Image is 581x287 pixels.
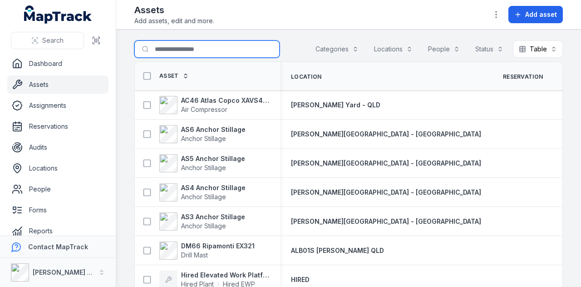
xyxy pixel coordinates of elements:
[159,242,255,260] a: DM66 Ripamonti EX321Drill Mast
[181,251,208,259] span: Drill Mast
[159,212,245,231] a: AS3 Anchor StillageAnchor Stillage
[181,154,245,163] strong: AS5 Anchor Stillage
[159,183,246,201] a: AS4 Anchor StillageAnchor Stillage
[7,138,108,156] a: Audits
[134,4,214,16] h2: Assets
[33,268,107,276] strong: [PERSON_NAME] Group
[7,96,108,115] a: Assignments
[181,135,226,142] span: Anchor Stillage
[181,164,226,171] span: Anchor Stillage
[291,246,384,255] a: ALB01S [PERSON_NAME] QLD
[159,72,179,80] span: Asset
[291,73,321,81] span: Location
[291,188,481,196] span: [PERSON_NAME][GEOGRAPHIC_DATA] - [GEOGRAPHIC_DATA]
[7,222,108,240] a: Reports
[11,32,84,49] button: Search
[513,40,563,58] button: Table
[291,276,310,283] span: HIRED
[181,183,246,192] strong: AS4 Anchor Stillage
[181,193,226,201] span: Anchor Stillage
[291,101,380,109] span: [PERSON_NAME] Yard - QLD
[159,96,269,114] a: AC46 Atlas Copco XAVS450Air Compressor
[7,201,108,219] a: Forms
[181,271,269,280] strong: Hired Elevated Work Platform
[181,125,246,134] strong: AS6 Anchor Stillage
[181,96,269,105] strong: AC46 Atlas Copco XAVS450
[181,242,255,251] strong: DM66 Ripamonti EX321
[7,159,108,177] a: Locations
[291,159,481,167] span: [PERSON_NAME][GEOGRAPHIC_DATA] - [GEOGRAPHIC_DATA]
[7,180,108,198] a: People
[181,212,245,222] strong: AS3 Anchor Stillage
[159,72,189,80] a: Asset
[503,73,543,81] span: Reservation
[422,40,466,58] button: People
[469,40,509,58] button: Status
[291,217,481,225] span: [PERSON_NAME][GEOGRAPHIC_DATA] - [GEOGRAPHIC_DATA]
[159,154,245,172] a: AS5 Anchor StillageAnchor Stillage
[291,159,481,168] a: [PERSON_NAME][GEOGRAPHIC_DATA] - [GEOGRAPHIC_DATA]
[310,40,364,58] button: Categories
[291,275,310,284] a: HIRED
[159,125,246,143] a: AS6 Anchor StillageAnchor Stillage
[28,243,88,251] strong: Contact MapTrack
[291,188,481,197] a: [PERSON_NAME][GEOGRAPHIC_DATA] - [GEOGRAPHIC_DATA]
[508,6,563,23] button: Add asset
[181,222,226,230] span: Anchor Stillage
[7,76,108,94] a: Assets
[181,106,227,113] span: Air Compressor
[368,40,419,58] button: Locations
[291,217,481,226] a: [PERSON_NAME][GEOGRAPHIC_DATA] - [GEOGRAPHIC_DATA]
[42,36,64,45] span: Search
[7,55,108,73] a: Dashboard
[291,130,481,139] a: [PERSON_NAME][GEOGRAPHIC_DATA] - [GEOGRAPHIC_DATA]
[525,10,557,19] span: Add asset
[24,5,92,24] a: MapTrack
[134,16,214,25] span: Add assets, edit and more.
[291,130,481,138] span: [PERSON_NAME][GEOGRAPHIC_DATA] - [GEOGRAPHIC_DATA]
[291,247,384,254] span: ALB01S [PERSON_NAME] QLD
[7,117,108,136] a: Reservations
[291,101,380,110] a: [PERSON_NAME] Yard - QLD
